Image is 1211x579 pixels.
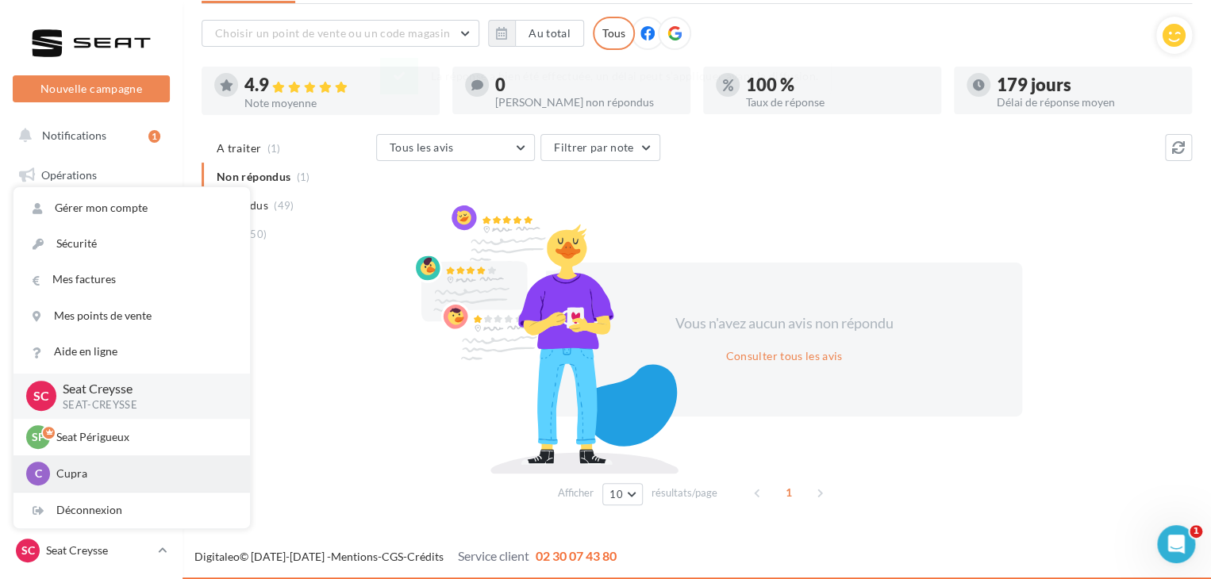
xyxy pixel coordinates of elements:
[63,380,225,398] p: Seat Creysse
[331,550,378,563] a: Mentions
[21,543,35,558] span: SC
[10,197,173,232] a: Boîte de réception
[148,130,160,143] div: 1
[997,97,1179,108] div: Délai de réponse moyen
[35,466,42,481] span: C
[593,17,635,50] div: Tous
[13,535,170,566] a: SC Seat Creysse
[380,58,831,94] div: La réponse a bien été effectuée, un délai peut s’appliquer avant la diffusion.
[63,398,225,412] p: SEAT-CREYSSE
[33,387,49,405] span: SC
[407,550,444,563] a: Crédits
[42,128,106,142] span: Notifications
[10,119,167,152] button: Notifications 1
[1157,525,1195,563] iframe: Intercom live chat
[719,347,848,366] button: Consulter tous les avis
[194,550,240,563] a: Digitaleo
[10,435,173,482] a: PLV et print personnalisable
[10,397,173,430] a: Calendrier
[746,97,928,108] div: Taux de réponse
[602,483,643,505] button: 10
[558,485,594,500] span: Afficher
[13,334,250,370] a: Aide en ligne
[267,142,281,155] span: (1)
[10,317,173,351] a: Contacts
[540,134,660,161] button: Filtrer par note
[202,20,479,47] button: Choisir un point de vente ou un code magasin
[13,190,250,226] a: Gérer mon compte
[194,550,617,563] span: © [DATE]-[DATE] - - -
[13,262,250,297] a: Mes factures
[244,76,427,94] div: 4.9
[217,140,261,156] span: A traiter
[515,20,584,47] button: Au total
[46,543,152,558] p: Seat Creysse
[13,298,250,334] a: Mes points de vente
[376,134,535,161] button: Tous les avis
[382,550,403,563] a: CGS
[13,75,170,102] button: Nouvelle campagne
[13,493,250,528] div: Déconnexion
[609,488,623,500] span: 10
[488,20,584,47] button: Au total
[1190,525,1202,538] span: 1
[458,548,529,563] span: Service client
[997,76,1179,94] div: 179 jours
[32,429,45,445] span: SP
[10,357,173,390] a: Médiathèque
[746,76,928,94] div: 100 %
[776,480,802,505] span: 1
[56,466,231,481] p: Cupra
[10,489,173,535] a: Campagnes DataOnDemand
[215,26,450,40] span: Choisir un point de vente ou un code magasin
[652,485,717,500] span: résultats/page
[10,159,173,192] a: Opérations
[56,429,231,445] p: Seat Périgueux
[648,313,921,334] div: Vous n'avez aucun avis non répondu
[41,168,97,182] span: Opérations
[10,278,173,312] a: Campagnes
[390,140,454,154] span: Tous les avis
[10,239,173,272] a: Visibilité en ligne
[13,226,250,262] a: Sécurité
[244,98,427,109] div: Note moyenne
[274,199,294,212] span: (49)
[247,228,267,240] span: (50)
[536,548,617,563] span: 02 30 07 43 80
